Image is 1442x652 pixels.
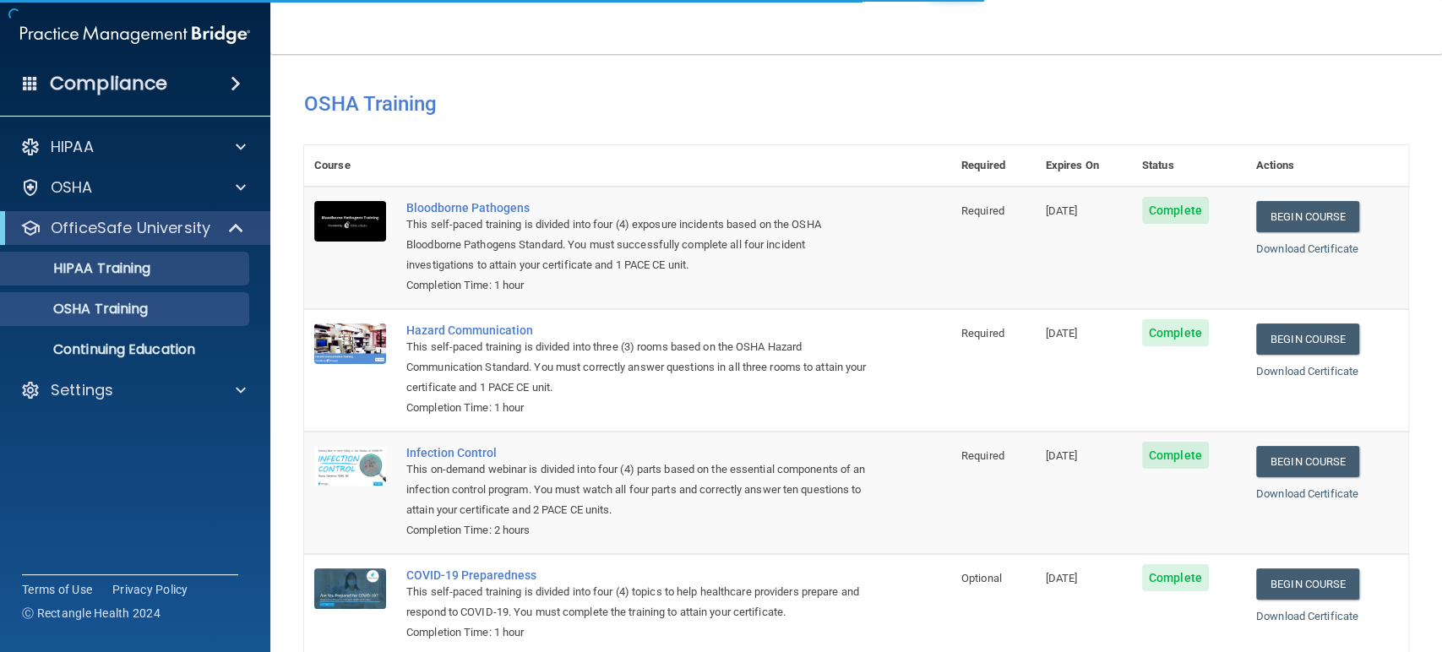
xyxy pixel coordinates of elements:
[406,275,867,296] div: Completion Time: 1 hour
[22,605,161,622] span: Ⓒ Rectangle Health 2024
[1256,365,1358,378] a: Download Certificate
[1142,442,1209,469] span: Complete
[1256,242,1358,255] a: Download Certificate
[1046,449,1078,462] span: [DATE]
[961,204,1004,217] span: Required
[1046,327,1078,340] span: [DATE]
[406,215,867,275] div: This self-paced training is divided into four (4) exposure incidents based on the OSHA Bloodborne...
[961,449,1004,462] span: Required
[51,380,113,400] p: Settings
[406,459,867,520] div: This on-demand webinar is divided into four (4) parts based on the essential components of an inf...
[406,398,867,418] div: Completion Time: 1 hour
[406,622,867,643] div: Completion Time: 1 hour
[1256,323,1359,355] a: Begin Course
[20,177,246,198] a: OSHA
[1246,145,1408,187] th: Actions
[406,337,867,398] div: This self-paced training is divided into three (3) rooms based on the OSHA Hazard Communication S...
[1046,572,1078,584] span: [DATE]
[1036,145,1132,187] th: Expires On
[961,572,1002,584] span: Optional
[51,137,94,157] p: HIPAA
[406,582,867,622] div: This self-paced training is divided into four (4) topics to help healthcare providers prepare and...
[1132,145,1246,187] th: Status
[11,301,148,318] p: OSHA Training
[1256,487,1358,500] a: Download Certificate
[1142,564,1209,591] span: Complete
[50,72,167,95] h4: Compliance
[51,218,210,238] p: OfficeSafe University
[304,92,1408,116] h4: OSHA Training
[406,323,867,337] a: Hazard Communication
[406,568,867,582] a: COVID-19 Preparedness
[951,145,1036,187] th: Required
[1256,201,1359,232] a: Begin Course
[406,520,867,541] div: Completion Time: 2 hours
[1142,319,1209,346] span: Complete
[11,260,150,277] p: HIPAA Training
[406,201,867,215] a: Bloodborne Pathogens
[51,177,93,198] p: OSHA
[11,341,242,358] p: Continuing Education
[20,137,246,157] a: HIPAA
[1046,204,1078,217] span: [DATE]
[406,446,867,459] a: Infection Control
[304,145,396,187] th: Course
[20,18,250,52] img: PMB logo
[1142,197,1209,224] span: Complete
[22,581,92,598] a: Terms of Use
[20,380,246,400] a: Settings
[1256,568,1359,600] a: Begin Course
[961,327,1004,340] span: Required
[112,581,188,598] a: Privacy Policy
[20,218,245,238] a: OfficeSafe University
[1256,610,1358,622] a: Download Certificate
[1256,446,1359,477] a: Begin Course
